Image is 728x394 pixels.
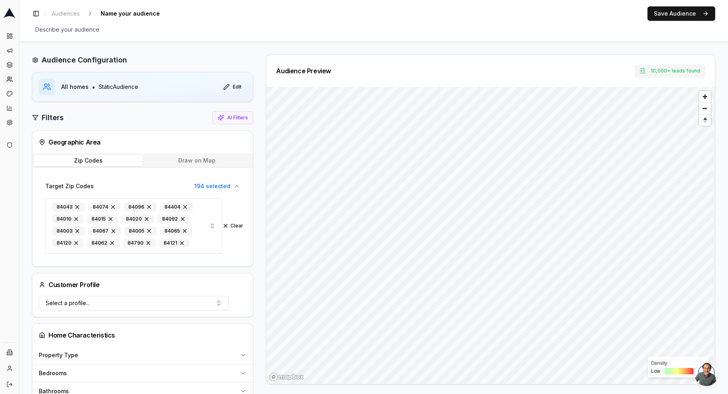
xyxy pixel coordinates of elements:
button: Zip Codes [34,155,143,166]
button: Property Type [32,346,253,364]
div: 84404 [160,203,193,211]
span: All homes [61,83,89,91]
span: Name your audience [97,8,163,19]
span: Static Audience [99,83,138,91]
span: Reset bearing to north [698,115,712,125]
a: Open chat [694,362,718,386]
span: Describe your audience [32,24,103,35]
div: 84010 [52,215,84,223]
span: Property Type [39,351,78,359]
div: Audience Preview [276,68,331,74]
span: 194 selected [194,182,230,190]
button: Edit [218,80,246,93]
span: • [92,82,95,92]
div: 84067 [88,227,121,235]
h2: Filters [42,112,64,123]
button: Bedrooms [32,364,253,382]
div: Target Zip Codes194 selected [39,195,246,260]
button: Draw on Map [143,155,251,166]
span: Audiences [52,10,80,18]
div: 84005 [124,227,157,235]
div: 84065 [160,227,192,235]
div: 84015 [87,215,118,223]
button: Zoom out [699,103,711,114]
div: 84096 [124,203,157,211]
button: Log out [3,378,16,391]
button: Target Zip Codes194 selected [39,177,246,195]
a: Mapbox homepage [269,372,304,382]
div: Geographic Area [39,137,246,147]
button: Save Audience [647,6,715,21]
div: Density [651,360,705,366]
div: Customer Profile [39,280,100,289]
div: 84020 [121,215,154,223]
span: Target Zip Codes [45,182,94,190]
button: Clear [222,223,243,229]
span: Bedrooms [39,369,67,377]
button: AI Filters [212,111,253,124]
nav: breadcrumb [48,8,176,19]
div: 84121 [159,239,190,247]
button: Zoom in [699,91,711,103]
div: 84062 [87,239,120,247]
button: Reset bearing to north [699,114,711,126]
div: Home Characteristics [39,330,246,340]
span: AI Filters [227,115,248,121]
span: Select a profile... [46,299,90,307]
span: Low [651,368,660,374]
a: Audiences [48,8,83,19]
canvas: Map [266,87,713,390]
h2: Audience Configuration [42,54,127,66]
div: 84092 [157,215,190,223]
div: 84790 [123,239,156,247]
div: 84120 [52,239,84,247]
div: 84074 [88,203,121,211]
button: 10,000+ leads found [635,64,705,77]
div: 84043 [52,203,85,211]
div: 84003 [52,227,85,235]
